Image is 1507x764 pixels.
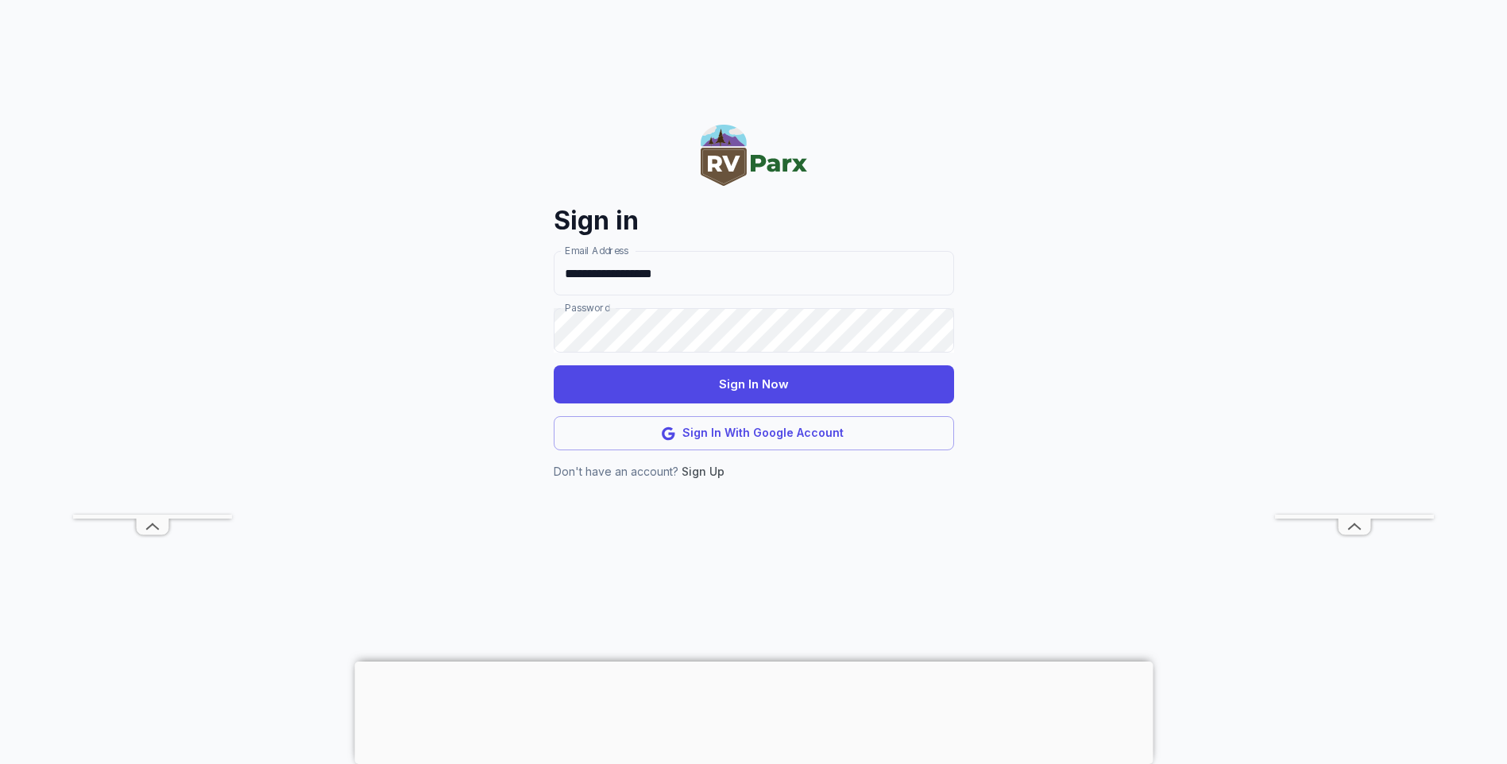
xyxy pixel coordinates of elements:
img: RVParx.com [701,125,807,186]
button: Sign In Now [554,365,954,403]
label: Email Address [565,244,628,257]
p: Don't have an account? [554,463,954,480]
iframe: Advertisement [1275,38,1434,515]
a: Sign Up [682,465,725,478]
label: Password [565,301,609,314]
h4: Sign in [554,203,954,238]
iframe: Advertisement [73,38,232,515]
button: Sign In With Google Account [554,416,954,450]
iframe: Advertisement [354,662,1153,760]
